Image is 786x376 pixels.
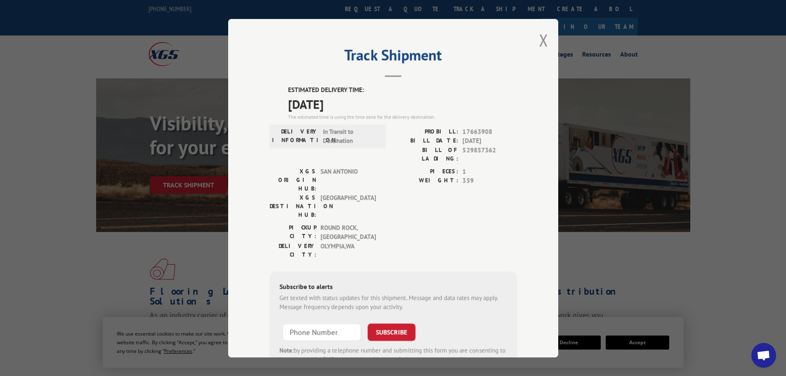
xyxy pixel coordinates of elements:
[463,145,517,163] span: 529857362
[463,136,517,146] span: [DATE]
[279,281,507,293] div: Subscribe to alerts
[463,127,517,136] span: 17663908
[269,167,316,193] label: XGS ORIGIN HUB:
[288,95,517,113] span: [DATE]
[393,176,458,186] label: WEIGHT:
[393,145,458,163] label: BILL OF LADING:
[463,176,517,186] span: 359
[283,323,361,341] input: Phone Number
[320,241,376,259] span: OLYMPIA , WA
[393,136,458,146] label: BILL DATE:
[393,167,458,176] label: PIECES:
[269,223,316,241] label: PICKUP CITY:
[279,345,507,374] div: by providing a telephone number and submitting this form you are consenting to be contacted by SM...
[323,127,378,145] span: In Transit to Destination
[463,167,517,176] span: 1
[539,29,548,51] button: Close modal
[393,127,458,136] label: PROBILL:
[751,343,776,368] div: Open chat
[320,167,376,193] span: SAN ANTONIO
[288,85,517,95] label: ESTIMATED DELIVERY TIME:
[269,241,316,259] label: DELIVERY CITY:
[288,113,517,121] div: The estimated time is using the time zone for the delivery destination.
[269,49,517,65] h2: Track Shipment
[320,193,376,219] span: [GEOGRAPHIC_DATA]
[279,293,507,312] div: Get texted with status updates for this shipment. Message and data rates may apply. Message frequ...
[269,193,316,219] label: XGS DESTINATION HUB:
[272,127,319,145] label: DELIVERY INFORMATION:
[320,223,376,241] span: ROUND ROCK , [GEOGRAPHIC_DATA]
[368,323,415,341] button: SUBSCRIBE
[279,346,294,354] strong: Note:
